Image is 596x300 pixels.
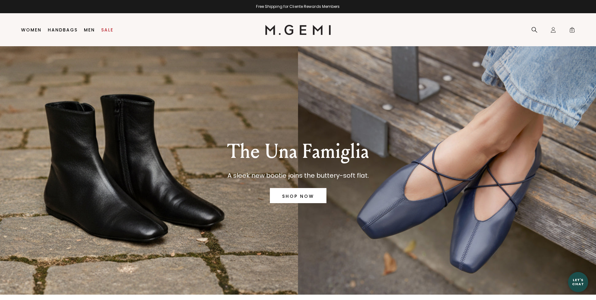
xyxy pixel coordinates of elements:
[84,27,95,32] a: Men
[227,170,369,181] p: A sleek new bootie joins the buttery-soft flat.
[21,27,41,32] a: Women
[265,25,331,35] img: M.Gemi
[101,27,113,32] a: Sale
[568,278,588,286] div: Let's Chat
[569,28,575,34] span: 0
[270,188,326,203] a: SHOP NOW
[227,140,369,163] p: The Una Famiglia
[48,27,78,32] a: Handbags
